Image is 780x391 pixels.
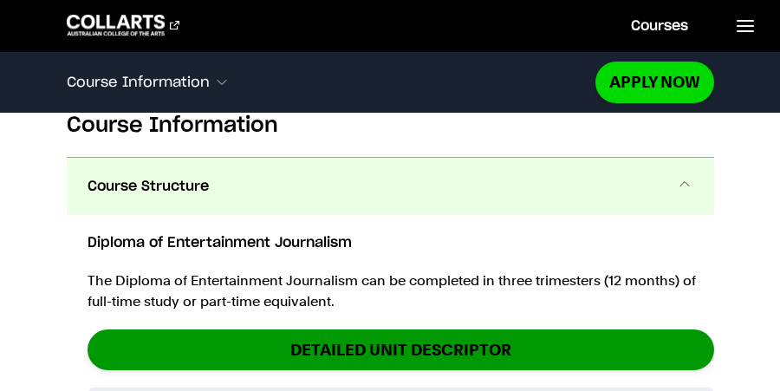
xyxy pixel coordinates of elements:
button: Course Information [67,64,595,101]
span: Course Information [67,75,210,90]
button: Course Structure [67,158,714,215]
a: Apply Now [595,62,714,102]
a: DETAILED UNIT DESCRIPTOR [88,329,714,370]
h2: Course Information [67,112,714,140]
h6: Diploma of Entertainment Journalism [88,232,714,253]
span: Course Structure [88,176,209,197]
div: Go to homepage [67,15,179,36]
p: The Diploma of Entertainment Journalism can be completed in three trimesters (12 months) of full-... [88,270,714,312]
